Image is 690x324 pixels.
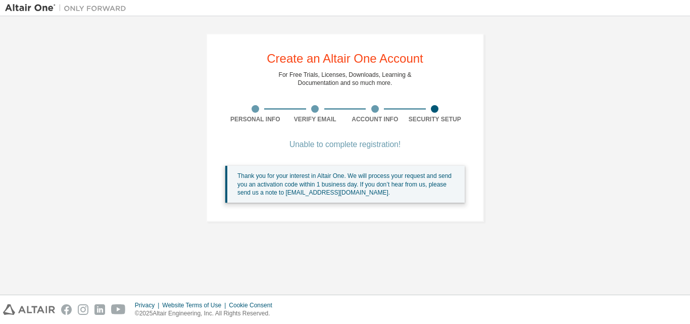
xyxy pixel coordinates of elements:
img: linkedin.svg [94,304,105,315]
div: Website Terms of Use [162,301,229,309]
img: youtube.svg [111,304,126,315]
div: Personal Info [225,115,285,123]
img: instagram.svg [78,304,88,315]
div: Account Info [345,115,405,123]
div: Thank you for your interest in Altair One. We will process your request and send you an activatio... [237,172,457,197]
div: Cookie Consent [229,301,278,309]
div: Security Setup [405,115,465,123]
img: facebook.svg [61,304,72,315]
div: Unable to complete registration! [225,142,465,148]
div: Create an Altair One Account [267,53,423,65]
div: Privacy [135,301,162,309]
p: © 2025 Altair Engineering, Inc. All Rights Reserved. [135,309,278,318]
img: altair_logo.svg [3,304,55,315]
img: Altair One [5,3,131,13]
div: For Free Trials, Licenses, Downloads, Learning & Documentation and so much more. [279,71,412,87]
div: Verify Email [285,115,346,123]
